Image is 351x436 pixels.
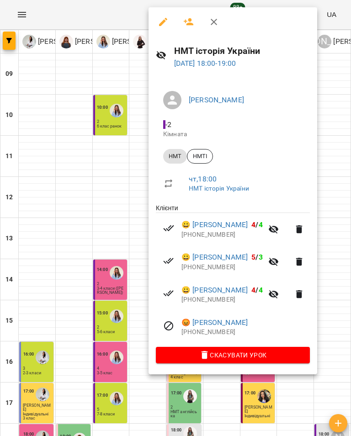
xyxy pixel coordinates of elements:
[181,230,263,239] p: [PHONE_NUMBER]
[156,203,310,347] ul: Клієнти
[259,253,263,261] span: 3
[187,152,213,160] span: НМТІ
[163,120,173,129] span: - 2
[251,286,255,294] span: 4
[163,288,174,299] svg: Візит сплачено
[181,295,263,304] p: [PHONE_NUMBER]
[251,220,255,229] span: 4
[187,149,213,164] div: НМТІ
[251,253,255,261] span: 5
[156,347,310,363] button: Скасувати Урок
[174,59,236,68] a: [DATE] 18:00-19:00
[251,220,262,229] b: /
[181,219,248,230] a: 😀 [PERSON_NAME]
[163,130,303,139] p: Кімната
[163,320,174,331] svg: Візит скасовано
[163,255,174,266] svg: Візит сплачено
[174,44,310,58] h6: НМТ історія України
[189,185,249,192] a: НМТ історія України
[181,328,310,337] p: [PHONE_NUMBER]
[181,285,248,296] a: 😀 [PERSON_NAME]
[163,350,303,361] span: Скасувати Урок
[189,96,244,104] a: [PERSON_NAME]
[163,152,187,160] span: НМТ
[163,223,174,234] svg: Візит сплачено
[251,253,262,261] b: /
[251,286,262,294] b: /
[259,220,263,229] span: 4
[259,286,263,294] span: 4
[181,252,248,263] a: 😀 [PERSON_NAME]
[181,317,248,328] a: 😡 [PERSON_NAME]
[181,263,263,272] p: [PHONE_NUMBER]
[189,175,217,183] a: чт , 18:00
